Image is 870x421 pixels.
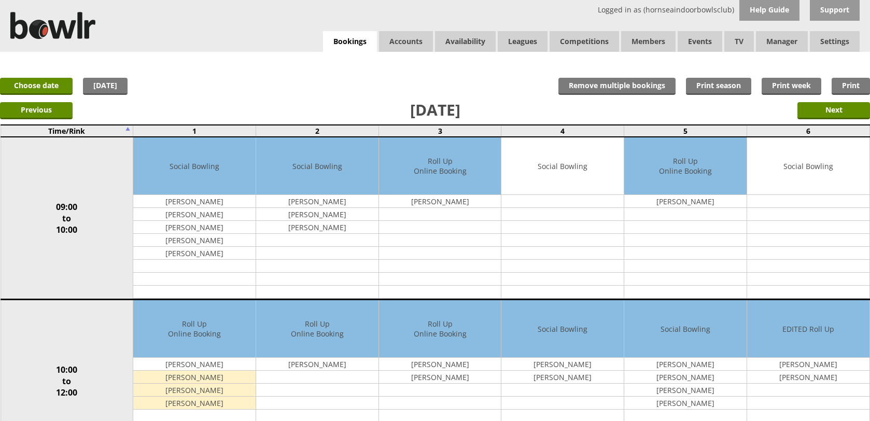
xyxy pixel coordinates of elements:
td: [PERSON_NAME] [379,358,501,371]
td: Social Bowling [624,300,747,358]
td: [PERSON_NAME] [256,195,378,208]
a: Bookings [323,31,377,52]
span: Accounts [379,31,433,52]
a: Print week [762,78,821,95]
td: 6 [747,125,869,137]
a: Print [832,78,870,95]
td: [PERSON_NAME] [624,397,747,410]
td: [PERSON_NAME] [256,221,378,234]
span: Manager [756,31,808,52]
td: Roll Up Online Booking [379,137,501,195]
span: TV [724,31,754,52]
td: EDITED Roll Up [747,300,869,358]
td: Social Bowling [747,137,869,195]
td: Roll Up Online Booking [624,137,747,195]
td: [PERSON_NAME] [624,358,747,371]
input: Remove multiple bookings [558,78,676,95]
input: Next [797,102,870,119]
td: [PERSON_NAME] [133,221,256,234]
td: [PERSON_NAME] [133,358,256,371]
a: Leagues [498,31,548,52]
td: [PERSON_NAME] [624,195,747,208]
td: [PERSON_NAME] [133,195,256,208]
td: 09:00 to 10:00 [1,137,133,300]
td: 2 [256,125,379,137]
td: [PERSON_NAME] [256,358,378,371]
td: [PERSON_NAME] [133,397,256,410]
td: 1 [133,125,256,137]
td: Roll Up Online Booking [133,300,256,358]
td: Roll Up Online Booking [379,300,501,358]
td: Social Bowling [501,300,624,358]
td: [PERSON_NAME] [379,371,501,384]
td: Roll Up Online Booking [256,300,378,358]
td: 5 [624,125,747,137]
a: Availability [435,31,496,52]
span: Settings [810,31,860,52]
td: Time/Rink [1,125,133,137]
td: [PERSON_NAME] [747,371,869,384]
td: [PERSON_NAME] [133,371,256,384]
a: Print season [686,78,751,95]
td: [PERSON_NAME] [133,234,256,247]
td: Social Bowling [133,137,256,195]
span: Members [621,31,676,52]
td: [PERSON_NAME] [501,371,624,384]
td: [PERSON_NAME] [624,384,747,397]
td: [PERSON_NAME] [133,247,256,260]
a: Competitions [550,31,619,52]
td: [PERSON_NAME] [624,371,747,384]
td: [PERSON_NAME] [133,384,256,397]
td: Social Bowling [501,137,624,195]
td: [PERSON_NAME] [501,358,624,371]
td: [PERSON_NAME] [256,208,378,221]
a: Events [678,31,722,52]
td: Social Bowling [256,137,378,195]
a: [DATE] [83,78,128,95]
td: 4 [501,125,624,137]
td: [PERSON_NAME] [133,208,256,221]
td: 3 [378,125,501,137]
td: [PERSON_NAME] [747,358,869,371]
td: [PERSON_NAME] [379,195,501,208]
